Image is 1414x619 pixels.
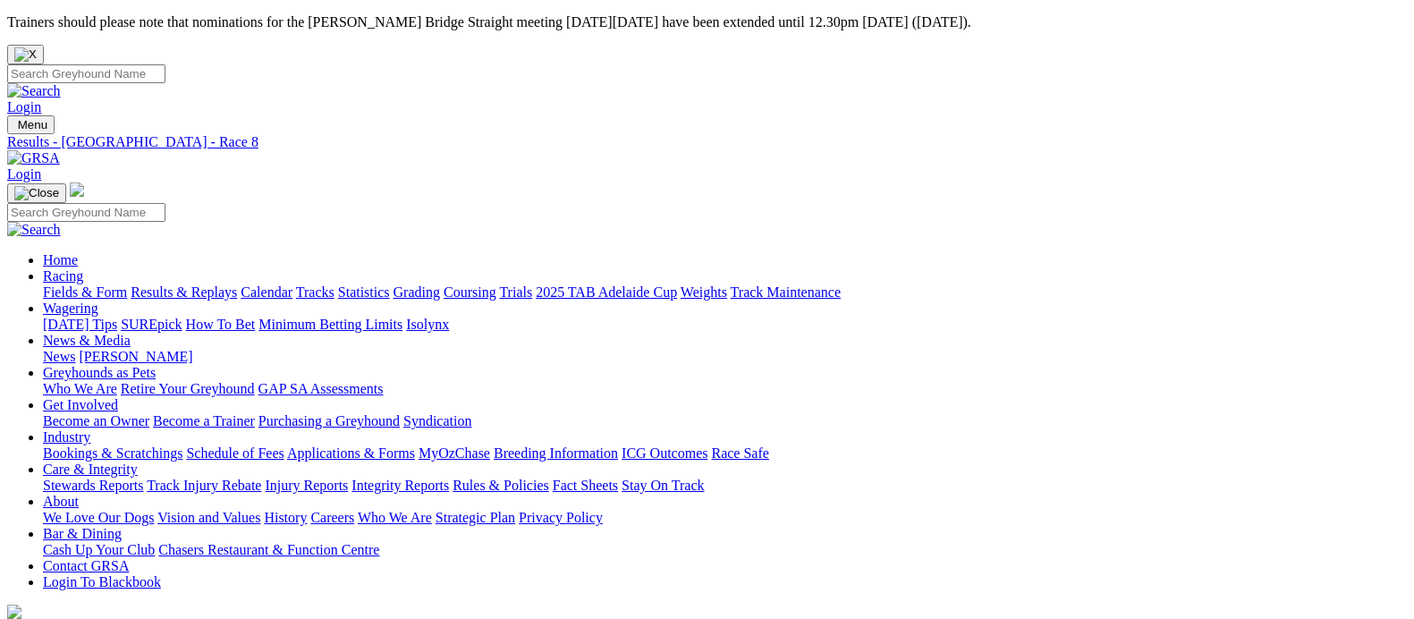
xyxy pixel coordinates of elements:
a: Minimum Betting Limits [258,317,402,332]
a: Fields & Form [43,284,127,300]
a: Login To Blackbook [43,574,161,589]
img: X [14,47,37,62]
a: Bookings & Scratchings [43,445,182,461]
a: News & Media [43,333,131,348]
a: Care & Integrity [43,462,138,477]
button: Close [7,45,44,64]
a: [PERSON_NAME] [79,349,192,364]
a: We Love Our Dogs [43,510,154,525]
a: Contact GRSA [43,558,129,573]
a: Calendar [241,284,292,300]
input: Search [7,64,165,83]
img: logo-grsa-white.png [7,605,21,619]
div: About [43,510,1407,526]
div: Care & Integrity [43,478,1407,494]
a: SUREpick [121,317,182,332]
a: Become a Trainer [153,413,255,428]
a: Statistics [338,284,390,300]
div: Industry [43,445,1407,462]
p: Trainers should please note that nominations for the [PERSON_NAME] Bridge Straight meeting [DATE]... [7,14,1407,30]
a: Privacy Policy [519,510,603,525]
div: Get Involved [43,413,1407,429]
a: History [264,510,307,525]
a: Stay On Track [622,478,704,493]
a: Breeding Information [494,445,618,461]
div: Greyhounds as Pets [43,381,1407,397]
a: Login [7,99,41,114]
img: GRSA [7,150,60,166]
a: Track Injury Rebate [147,478,261,493]
img: Close [14,186,59,200]
a: Track Maintenance [731,284,841,300]
a: Chasers Restaurant & Function Centre [158,542,379,557]
a: Get Involved [43,397,118,412]
a: Purchasing a Greyhound [258,413,400,428]
a: Syndication [403,413,471,428]
a: MyOzChase [419,445,490,461]
a: Industry [43,429,90,445]
a: Careers [310,510,354,525]
a: Integrity Reports [351,478,449,493]
a: Retire Your Greyhound [121,381,255,396]
a: Login [7,166,41,182]
a: 2025 TAB Adelaide Cup [536,284,677,300]
a: Isolynx [406,317,449,332]
a: News [43,349,75,364]
a: Weights [681,284,727,300]
div: Wagering [43,317,1407,333]
button: Toggle navigation [7,183,66,203]
a: Who We Are [358,510,432,525]
img: Search [7,83,61,99]
a: Home [43,252,78,267]
img: Search [7,222,61,238]
a: Wagering [43,301,98,316]
a: Results - [GEOGRAPHIC_DATA] - Race 8 [7,134,1407,150]
a: Rules & Policies [453,478,549,493]
a: [DATE] Tips [43,317,117,332]
a: Vision and Values [157,510,260,525]
a: Tracks [296,284,334,300]
a: About [43,494,79,509]
a: Bar & Dining [43,526,122,541]
div: News & Media [43,349,1407,365]
a: Who We Are [43,381,117,396]
a: Fact Sheets [553,478,618,493]
a: Race Safe [711,445,768,461]
a: Greyhounds as Pets [43,365,156,380]
a: How To Bet [186,317,256,332]
button: Toggle navigation [7,115,55,134]
img: logo-grsa-white.png [70,182,84,197]
a: Injury Reports [265,478,348,493]
div: Bar & Dining [43,542,1407,558]
a: Schedule of Fees [186,445,284,461]
a: Grading [394,284,440,300]
div: Racing [43,284,1407,301]
a: ICG Outcomes [622,445,707,461]
a: GAP SA Assessments [258,381,384,396]
a: Coursing [444,284,496,300]
a: Strategic Plan [436,510,515,525]
a: Results & Replays [131,284,237,300]
a: Become an Owner [43,413,149,428]
a: Racing [43,268,83,284]
a: Stewards Reports [43,478,143,493]
span: Menu [18,118,47,131]
a: Cash Up Your Club [43,542,155,557]
input: Search [7,203,165,222]
a: Applications & Forms [287,445,415,461]
a: Trials [499,284,532,300]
